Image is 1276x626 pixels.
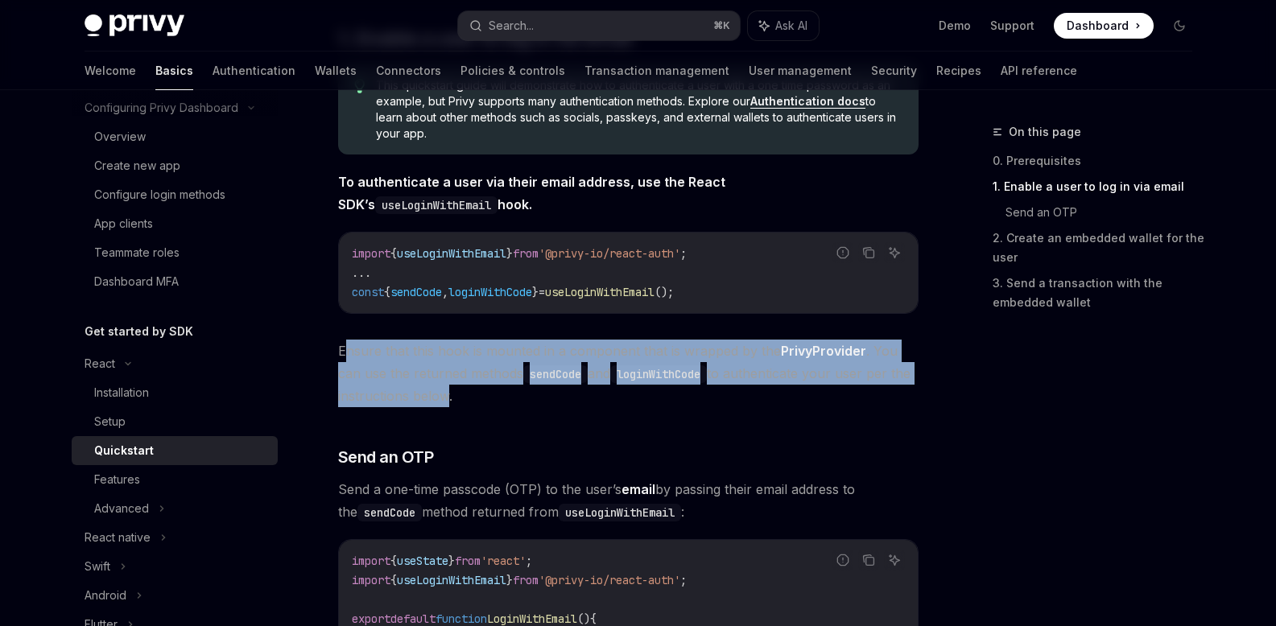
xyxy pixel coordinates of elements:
div: Features [94,470,140,489]
span: ; [680,573,687,587]
span: ... [352,266,371,280]
a: Setup [72,407,278,436]
span: Dashboard [1067,18,1129,34]
button: Copy the contents from the code block [858,550,879,570]
a: Transaction management [584,51,729,90]
a: PrivyProvider [781,343,866,360]
a: Overview [72,122,278,151]
span: ; [680,246,687,261]
span: '@privy-io/react-auth' [539,246,680,261]
strong: To authenticate a user via their email address, use the React SDK’s hook. [338,174,725,212]
span: Send a one-time passcode (OTP) to the user’s by passing their email address to the method returne... [338,478,919,523]
span: } [532,285,539,299]
span: { [384,285,390,299]
button: Search...⌘K [458,11,740,40]
span: useLoginWithEmail [545,285,655,299]
a: Quickstart [72,436,278,465]
span: from [513,246,539,261]
div: Search... [489,16,534,35]
a: Connectors [376,51,441,90]
a: Configure login methods [72,180,278,209]
code: loginWithCode [610,365,707,383]
div: Swift [85,557,110,576]
span: from [455,554,481,568]
span: function [436,612,487,626]
code: sendCode [523,365,588,383]
a: API reference [1001,51,1077,90]
div: Overview [94,127,146,146]
span: { [390,573,397,587]
a: Dashboard [1054,13,1154,39]
span: This quickstart guide will demonstrate how to authenticate a user with a one time password as an ... [376,77,902,142]
div: Android [85,586,126,605]
a: Authentication [213,51,295,90]
div: React native [85,528,151,547]
span: ; [526,554,532,568]
div: Setup [94,412,126,431]
a: 1. Enable a user to log in via email [993,174,1205,200]
div: Create new app [94,156,180,175]
a: Authentication docs [750,94,865,109]
div: React [85,354,115,373]
span: import [352,554,390,568]
strong: email [621,481,655,497]
a: Security [871,51,917,90]
span: const [352,285,384,299]
span: 'react' [481,554,526,568]
a: Dashboard MFA [72,267,278,296]
div: Teammate roles [94,243,180,262]
span: } [448,554,455,568]
button: Report incorrect code [832,550,853,570]
a: Features [72,465,278,494]
span: useState [397,554,448,568]
div: Installation [94,383,149,402]
div: Advanced [94,499,149,518]
div: Dashboard MFA [94,272,179,291]
span: ⌘ K [713,19,730,32]
a: App clients [72,209,278,238]
a: Teammate roles [72,238,278,267]
span: import [352,246,390,261]
span: Ask AI [775,18,807,34]
code: useLoginWithEmail [559,504,681,521]
code: useLoginWithEmail [375,196,498,214]
span: { [390,246,397,261]
span: { [590,612,597,626]
a: Create new app [72,151,278,180]
a: User management [749,51,852,90]
a: Welcome [85,51,136,90]
div: Quickstart [94,441,154,460]
span: On this page [1009,122,1081,142]
a: Policies & controls [460,51,565,90]
span: sendCode [390,285,442,299]
img: dark logo [85,14,184,37]
button: Toggle dark mode [1167,13,1192,39]
span: = [539,285,545,299]
div: App clients [94,214,153,233]
button: Copy the contents from the code block [858,242,879,263]
a: Basics [155,51,193,90]
span: } [506,573,513,587]
span: () [577,612,590,626]
span: default [390,612,436,626]
span: Send an OTP [338,446,434,468]
code: sendCode [357,504,422,521]
a: Demo [939,18,971,34]
a: Support [990,18,1034,34]
span: , [442,285,448,299]
a: 2. Create an embedded wallet for the user [993,225,1205,270]
span: (); [655,285,674,299]
span: useLoginWithEmail [397,573,506,587]
span: import [352,573,390,587]
button: Ask AI [748,11,819,40]
span: loginWithCode [448,285,532,299]
h5: Get started by SDK [85,322,193,341]
span: LoginWithEmail [487,612,577,626]
button: Ask AI [884,550,905,570]
div: Configure login methods [94,185,225,204]
button: Report incorrect code [832,242,853,263]
span: from [513,573,539,587]
a: 0. Prerequisites [993,148,1205,174]
span: export [352,612,390,626]
a: 3. Send a transaction with the embedded wallet [993,270,1205,315]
